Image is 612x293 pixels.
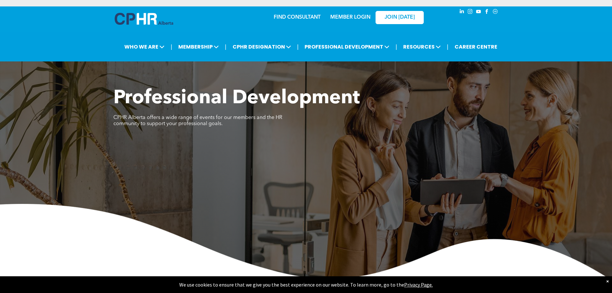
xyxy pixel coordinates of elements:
[376,11,424,24] a: JOIN [DATE]
[467,8,474,17] a: instagram
[274,15,321,20] a: FIND CONSULTANT
[231,41,293,53] span: CPHR DESIGNATION
[483,8,491,17] a: facebook
[453,41,499,53] a: CAREER CENTRE
[122,41,166,53] span: WHO WE ARE
[404,281,433,288] a: Privacy Page.
[385,14,415,21] span: JOIN [DATE]
[113,115,282,126] span: CPHR Alberta offers a wide range of events for our members and the HR community to support your p...
[176,41,221,53] span: MEMBERSHIP
[303,41,391,53] span: PROFESSIONAL DEVELOPMENT
[606,278,609,284] div: Dismiss notification
[225,40,226,53] li: |
[395,40,397,53] li: |
[330,15,370,20] a: MEMBER LOGIN
[475,8,482,17] a: youtube
[492,8,499,17] a: Social network
[115,13,173,25] img: A blue and white logo for cp alberta
[113,89,360,108] span: Professional Development
[447,40,448,53] li: |
[297,40,299,53] li: |
[401,41,443,53] span: RESOURCES
[171,40,172,53] li: |
[458,8,466,17] a: linkedin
